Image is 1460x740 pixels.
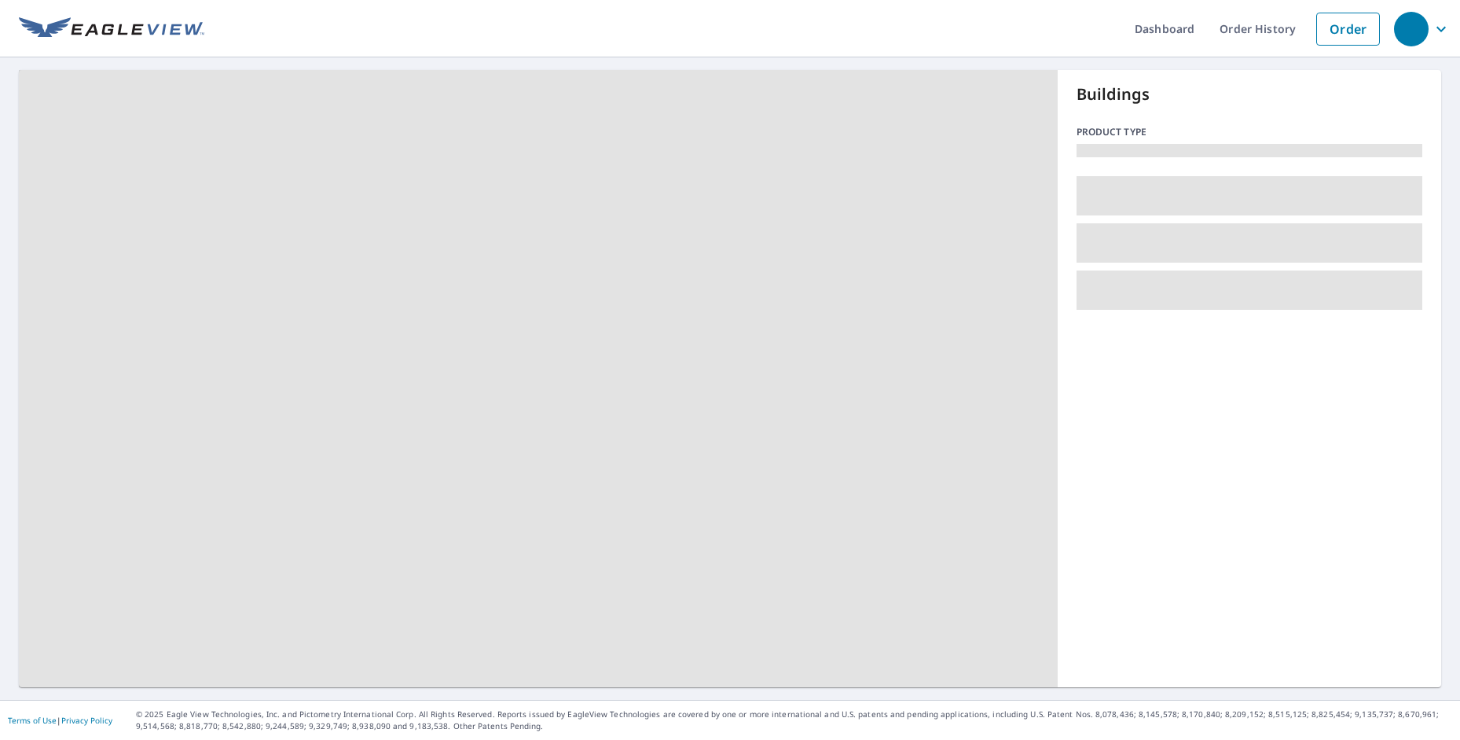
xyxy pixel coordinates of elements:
a: Privacy Policy [61,715,112,726]
img: EV Logo [19,17,204,41]
a: Order [1316,13,1380,46]
p: © 2025 Eagle View Technologies, Inc. and Pictometry International Corp. All Rights Reserved. Repo... [136,709,1452,732]
p: Buildings [1077,83,1423,106]
p: Product type [1077,125,1423,139]
p: | [8,716,112,725]
a: Terms of Use [8,715,57,726]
